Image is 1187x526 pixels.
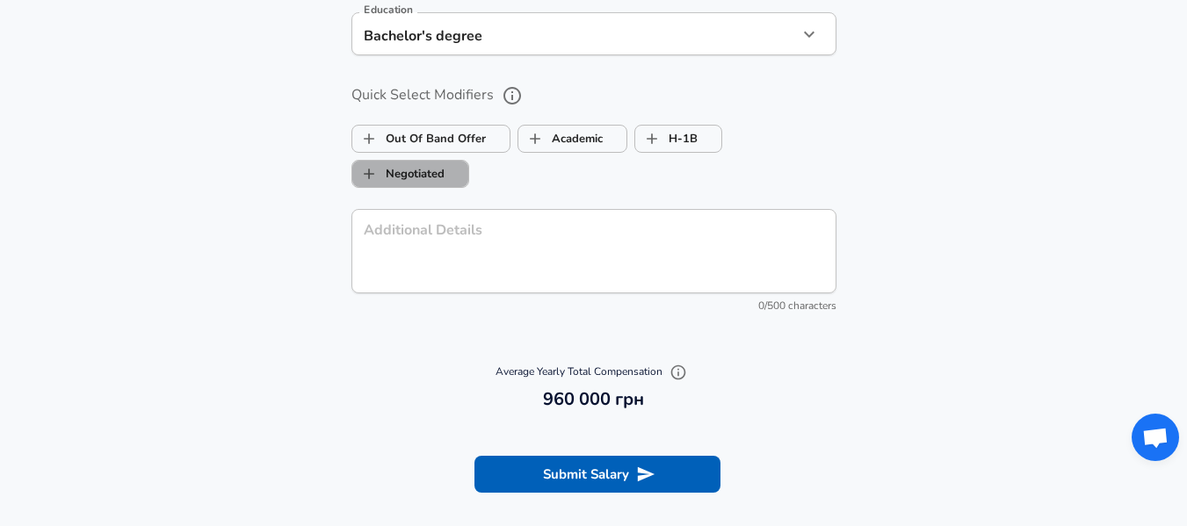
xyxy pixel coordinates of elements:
label: Out Of Band Offer [352,122,486,155]
button: Explain Total Compensation [665,359,691,385]
button: NegotiatedNegotiated [351,160,469,188]
div: 0/500 characters [351,298,836,315]
label: Education [364,4,413,15]
button: Submit Salary [474,456,720,493]
label: Quick Select Modifiers [351,81,836,111]
button: Out Of Band OfferOut Of Band Offer [351,125,510,153]
span: Out Of Band Offer [352,122,386,155]
button: H-1BH-1B [634,125,722,153]
span: H-1B [635,122,669,155]
div: Відкритий чат [1132,414,1179,461]
button: help [497,81,527,111]
h6: 960 000 грн [358,385,829,414]
label: Negotiated [352,157,445,191]
label: Academic [518,122,603,155]
div: Bachelor's degree [351,12,771,55]
label: H-1B [635,122,698,155]
span: Academic [518,122,552,155]
span: Negotiated [352,157,386,191]
button: AcademicAcademic [518,125,627,153]
span: Average Yearly Total Compensation [496,364,691,378]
